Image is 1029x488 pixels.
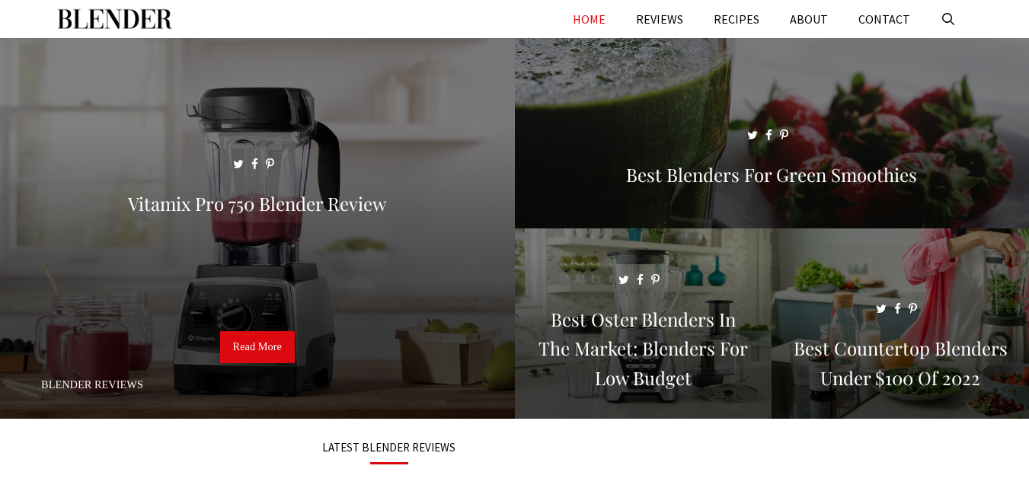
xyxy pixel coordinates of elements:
h3: LATEST BLENDER REVIEWS [77,442,701,453]
a: Read More [220,331,295,363]
a: Las mejores licuadoras Oster del mercado: licuadoras de bajo presupuesto [515,400,772,416]
a: Blender Reviews [41,378,143,391]
a: Las mejores licuadoras de mostrador por menos de $100 de 2022 [772,400,1029,416]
